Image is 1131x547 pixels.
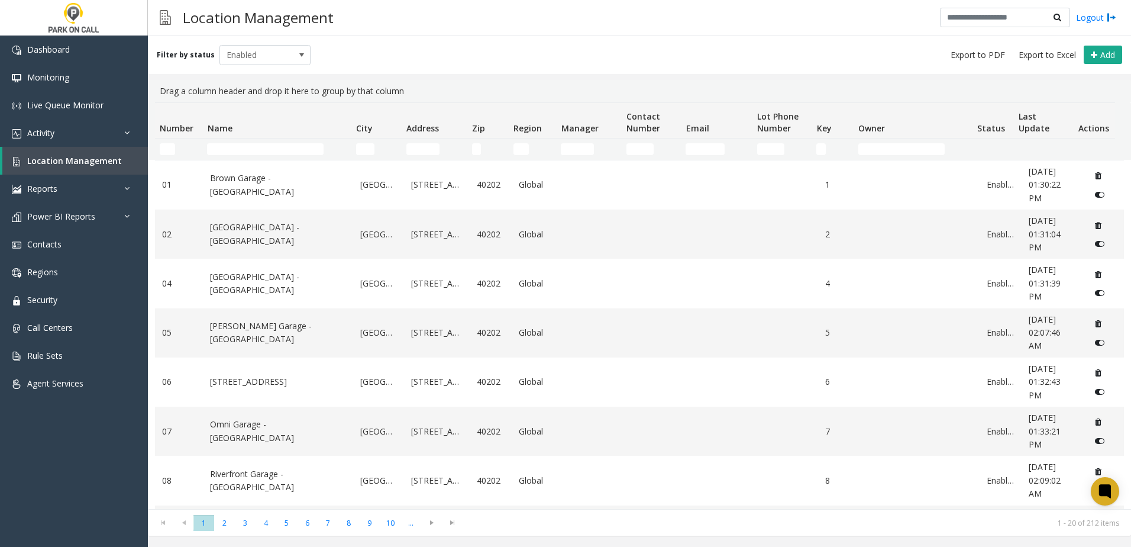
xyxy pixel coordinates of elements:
button: Delete [1089,363,1108,382]
button: Delete [1089,314,1108,333]
a: Location Management [2,147,148,175]
img: 'icon' [12,157,21,166]
span: Export to Excel [1019,49,1076,61]
span: Page 4 [256,515,276,531]
a: 04 [162,277,196,290]
span: Rule Sets [27,350,63,361]
a: [GEOGRAPHIC_DATA] [360,178,397,191]
button: Disable [1089,234,1111,253]
button: Disable [1089,382,1111,401]
a: 40202 [477,326,505,339]
input: City Filter [356,143,374,155]
button: Delete [1089,265,1108,284]
span: Security [27,294,57,305]
input: Lot Phone Number Filter [757,143,784,155]
img: logout [1107,11,1116,24]
button: Disable [1089,333,1111,352]
h3: Location Management [177,3,340,32]
th: Status [972,103,1014,139]
a: Riverfront Garage - [GEOGRAPHIC_DATA] [210,468,346,494]
a: Global [519,375,552,388]
a: 8 [825,474,853,487]
img: 'icon' [12,213,21,222]
a: 40202 [477,178,505,191]
span: [DATE] 01:31:04 PM [1029,215,1061,253]
a: [GEOGRAPHIC_DATA] [360,425,397,438]
input: Contact Number Filter [626,143,654,155]
td: Email Filter [681,139,752,160]
a: [DATE] 02:07:46 AM [1029,313,1074,353]
span: [DATE] 02:09:02 AM [1029,461,1061,499]
span: Name [208,123,232,134]
img: 'icon' [12,46,21,55]
a: [STREET_ADDRESS] [411,228,463,241]
a: [GEOGRAPHIC_DATA] [360,375,397,388]
button: Delete [1089,413,1108,432]
a: [DATE] 01:32:43 PM [1029,362,1074,402]
a: [STREET_ADDRESS] [210,375,346,388]
td: Number Filter [155,139,202,160]
td: City Filter [351,139,402,160]
span: Go to the last page [444,518,460,527]
img: 'icon' [12,379,21,389]
a: [GEOGRAPHIC_DATA] [360,277,397,290]
td: Actions Filter [1074,139,1115,160]
a: [STREET_ADDRESS] [411,178,463,191]
label: Filter by status [157,50,215,60]
a: [GEOGRAPHIC_DATA] [360,326,397,339]
img: 'icon' [12,73,21,83]
kendo-pager-info: 1 - 20 of 212 items [470,518,1119,528]
span: Region [513,123,542,134]
span: Power BI Reports [27,211,95,222]
a: 4 [825,277,853,290]
a: Enabled [987,178,1014,191]
span: Live Queue Monitor [27,99,104,111]
input: Number Filter [160,143,175,155]
span: Zip [472,123,485,134]
span: Key [817,123,832,134]
a: Global [519,326,552,339]
span: Address [406,123,439,134]
button: Disable [1089,185,1111,204]
input: Manager Filter [561,143,594,155]
a: [PERSON_NAME] Garage - [GEOGRAPHIC_DATA] [210,320,346,346]
span: Page 10 [380,515,400,531]
a: Enabled [987,425,1014,438]
span: Page 5 [276,515,297,531]
a: 40202 [477,474,505,487]
td: Contact Number Filter [622,139,681,160]
td: Lot Phone Number Filter [752,139,812,160]
a: Global [519,228,552,241]
button: Export to Excel [1014,47,1081,63]
button: Delete [1089,462,1108,481]
a: 06 [162,375,196,388]
a: [STREET_ADDRESS] [411,277,463,290]
span: City [356,123,373,134]
span: Page 1 [193,515,214,531]
span: Contact Number [626,111,660,134]
span: Go to the last page [442,514,463,531]
span: Activity [27,127,54,139]
img: 'icon' [12,240,21,250]
a: 5 [825,326,853,339]
div: Data table [148,102,1131,509]
span: [DATE] 01:30:22 PM [1029,166,1061,204]
td: Manager Filter [556,139,622,160]
span: Page 11 [400,515,421,531]
span: Lot Phone Number [757,111,799,134]
input: Address Filter [406,143,440,155]
span: Monitoring [27,72,69,83]
td: Key Filter [812,139,853,160]
a: [DATE] 01:30:22 PM [1029,165,1074,205]
span: Page 9 [359,515,380,531]
input: Key Filter [816,143,826,155]
input: Name Filter [207,143,324,155]
td: Zip Filter [467,139,509,160]
a: [GEOGRAPHIC_DATA] [360,474,397,487]
span: Page 8 [338,515,359,531]
a: [GEOGRAPHIC_DATA] - [GEOGRAPHIC_DATA] [210,221,346,247]
a: Enabled [987,277,1014,290]
span: Owner [858,123,885,134]
a: [STREET_ADDRESS] [411,425,463,438]
td: Owner Filter [854,139,972,160]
